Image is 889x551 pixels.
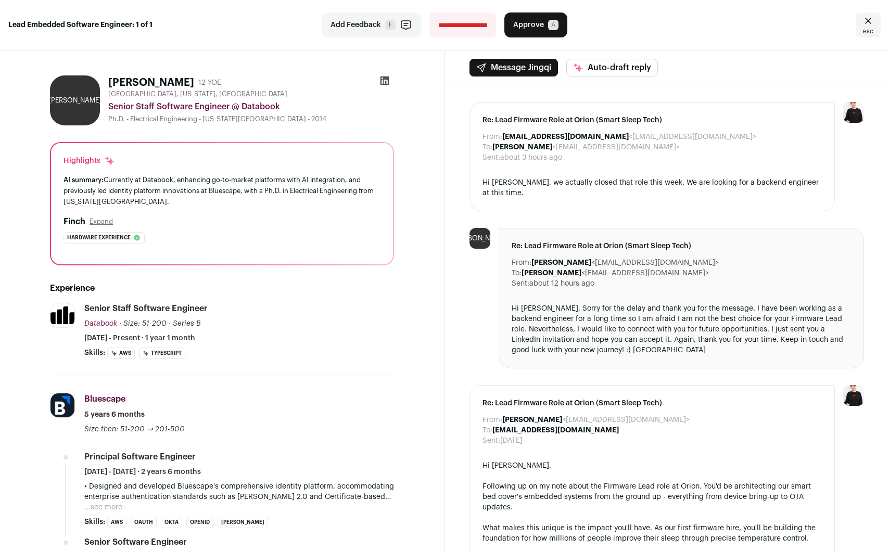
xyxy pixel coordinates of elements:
button: ...see more [84,502,122,512]
dd: <[EMAIL_ADDRESS][DOMAIN_NAME]> [502,415,690,425]
span: · [169,318,171,329]
div: 12 YOE [198,78,221,88]
span: Hardware experience [67,233,131,243]
b: [PERSON_NAME] [492,144,552,151]
img: ff0e9c02e7b96ac1023bf60b2cb2d791afb9db7474ce009eb65b8927962560f8.jpg [50,306,74,324]
button: Message Jingqi [469,59,558,76]
span: [DATE] - [DATE] · 2 years 6 months [84,467,201,477]
span: Bluescape [84,395,125,403]
div: Senior Staff Software Engineer [84,303,208,314]
b: [EMAIL_ADDRESS][DOMAIN_NAME] [502,133,629,140]
button: Add Feedback F [322,12,421,37]
b: [EMAIL_ADDRESS][DOMAIN_NAME] [492,427,619,434]
span: F [385,20,396,30]
span: 5 years 6 months [84,409,145,420]
span: Size then: 51-200 → 201-500 [84,426,185,433]
span: A [548,20,558,30]
p: • Designed and developed Bluescape's comprehensive identity platform, accommodating enterprise au... [84,481,394,502]
dt: To: [482,142,492,152]
span: AI summary: [63,176,104,183]
div: Highlights [63,156,115,166]
dt: Sent: [482,435,500,446]
h1: [PERSON_NAME] [108,75,194,90]
dt: To: [482,425,492,435]
dt: To: [512,268,522,278]
strong: Lead Embedded Software Engineer: 1 of 1 [8,20,153,30]
div: [PERSON_NAME] [50,75,100,125]
span: · Size: 51-200 [119,320,167,327]
li: Okta [161,517,182,528]
dt: From: [482,132,502,142]
b: [PERSON_NAME] [502,416,562,424]
b: [PERSON_NAME] [531,259,591,266]
button: Approve A [504,12,567,37]
h2: Finch [63,215,85,228]
dt: From: [482,415,502,425]
div: Principal Software Engineer [84,451,196,463]
li: [PERSON_NAME] [218,517,268,528]
span: Skills: [84,348,105,358]
span: Add Feedback [331,20,381,30]
img: 9240684-medium_jpg [843,385,864,406]
dd: <[EMAIL_ADDRESS][DOMAIN_NAME]> [492,142,680,152]
span: [DATE] - Present · 1 year 1 month [84,333,195,343]
img: 9daff9a58efc41764b6879c20382cc302aca1dea46e8636b5c45a820e79efb25.jpg [50,393,74,417]
span: Re: Lead Firmware Role at Orion (Smart Sleep Tech) [512,241,851,251]
dd: <[EMAIL_ADDRESS][DOMAIN_NAME]> [522,268,709,278]
div: Hi [PERSON_NAME], Sorry for the delay and thank you for the message. I have been working as a bac... [512,303,851,355]
span: Re: Lead Firmware Role at Orion (Smart Sleep Tech) [482,398,822,408]
li: AWS [107,348,135,359]
span: esc [863,27,873,35]
span: Re: Lead Firmware Role at Orion (Smart Sleep Tech) [482,115,822,125]
dt: From: [512,258,531,268]
h2: Experience [50,282,394,294]
dt: Sent: [482,152,500,163]
dd: <[EMAIL_ADDRESS][DOMAIN_NAME]> [502,132,756,142]
b: [PERSON_NAME] [522,270,581,277]
li: TypeScript [139,348,185,359]
span: Databook [84,320,117,327]
dd: [DATE] [500,435,523,446]
span: Approve [513,20,544,30]
dd: <[EMAIL_ADDRESS][DOMAIN_NAME]> [531,258,719,268]
div: [PERSON_NAME] [469,228,490,249]
span: [GEOGRAPHIC_DATA], [US_STATE], [GEOGRAPHIC_DATA] [108,90,287,98]
div: Senior Software Engineer [84,536,187,548]
dd: about 12 hours ago [529,278,594,289]
div: Hi [PERSON_NAME], we actually closed that role this week. We are looking for a backend engineer a... [482,177,822,198]
li: AWS [107,517,126,528]
dt: Sent: [512,278,529,289]
li: OpenID [186,517,213,528]
div: Currently at Databook, enhancing go-to-market platforms with AI integration, and previously led i... [63,174,380,207]
span: Series B [173,320,201,327]
img: 9240684-medium_jpg [843,102,864,123]
button: Auto-draft reply [566,59,658,76]
span: Skills: [84,517,105,527]
a: Close [856,12,881,37]
button: Expand [90,217,113,226]
div: Ph.D. - Electrical Engineering - [US_STATE][GEOGRAPHIC_DATA] - 2014 [108,115,394,123]
div: Senior Staff Software Engineer @ Databook [108,100,394,113]
dd: about 3 hours ago [500,152,562,163]
li: OAuth [131,517,157,528]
